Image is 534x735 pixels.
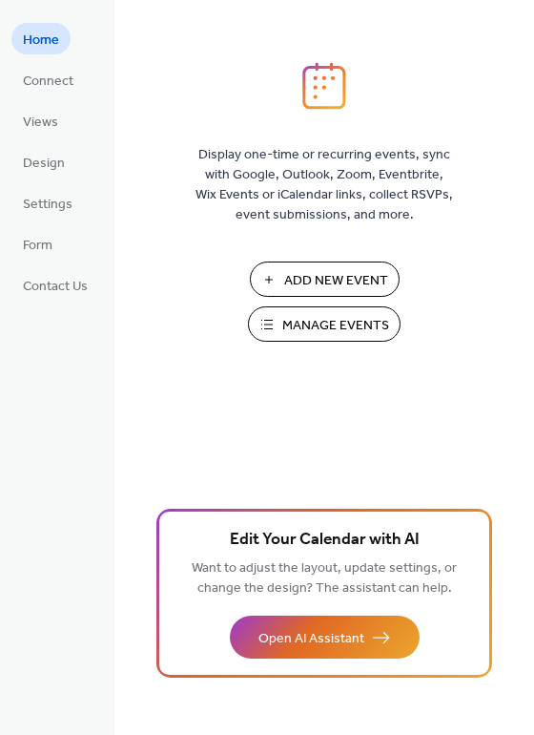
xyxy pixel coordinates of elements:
button: Open AI Assistant [230,616,420,659]
span: Add New Event [284,271,388,291]
a: Settings [11,187,84,219]
span: Open AI Assistant [258,629,364,649]
a: Design [11,146,76,178]
button: Add New Event [250,262,400,297]
span: Views [23,113,58,133]
a: Home [11,23,71,54]
a: Connect [11,64,85,95]
a: Form [11,228,64,260]
a: Contact Us [11,269,99,301]
span: Connect [23,72,73,92]
span: Contact Us [23,277,88,297]
span: Design [23,154,65,174]
span: Form [23,236,52,256]
span: Home [23,31,59,51]
span: Manage Events [282,316,389,336]
span: Edit Your Calendar with AI [230,527,420,554]
a: Views [11,105,70,136]
span: Settings [23,195,72,215]
button: Manage Events [248,306,400,342]
span: Want to adjust the layout, update settings, or change the design? The assistant can help. [192,556,457,601]
span: Display one-time or recurring events, sync with Google, Outlook, Zoom, Eventbrite, Wix Events or ... [195,145,453,225]
img: logo_icon.svg [302,62,346,110]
